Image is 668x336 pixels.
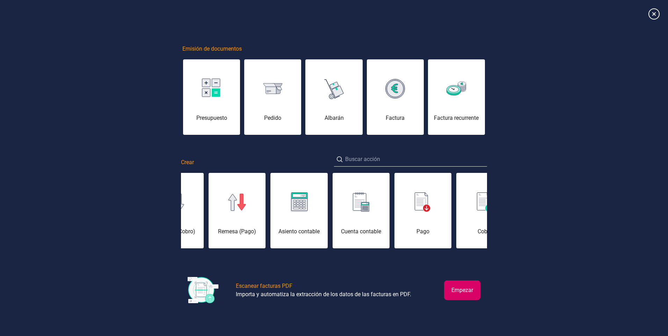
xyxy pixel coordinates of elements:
[263,83,283,94] img: img-pedido.svg
[477,192,493,212] img: img-cobro.svg
[290,192,308,212] img: img-asiento-contable.svg
[385,79,405,98] img: img-factura.svg
[333,227,390,236] div: Cuenta contable
[270,227,327,236] div: Asiento contable
[446,81,466,96] img: img-factura-recurrente.svg
[324,77,344,101] img: img-albaran.svg
[456,227,513,236] div: Cobro
[334,152,487,167] input: Buscar acción
[236,290,411,299] div: Importa y automatiza la extracción de los datos de las facturas en PDF.
[209,227,266,236] div: Remesa (Pago)
[353,192,369,212] img: img-cuenta-contable.svg
[305,114,362,122] div: Albarán
[244,114,301,122] div: Pedido
[444,280,480,300] button: Empezar
[236,282,292,290] div: Escanear facturas PDF
[202,79,222,98] img: img-presupuesto.svg
[428,114,485,122] div: Factura recurrente
[188,277,219,304] img: img-escanear-facturas-pdf.svg
[415,192,431,212] img: img-pago.svg
[394,227,451,236] div: Pago
[228,193,246,211] img: img-remesa-pago.svg
[367,114,424,122] div: Factura
[183,114,240,122] div: Presupuesto
[182,45,242,53] span: Emisión de documentos
[181,158,194,167] span: Crear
